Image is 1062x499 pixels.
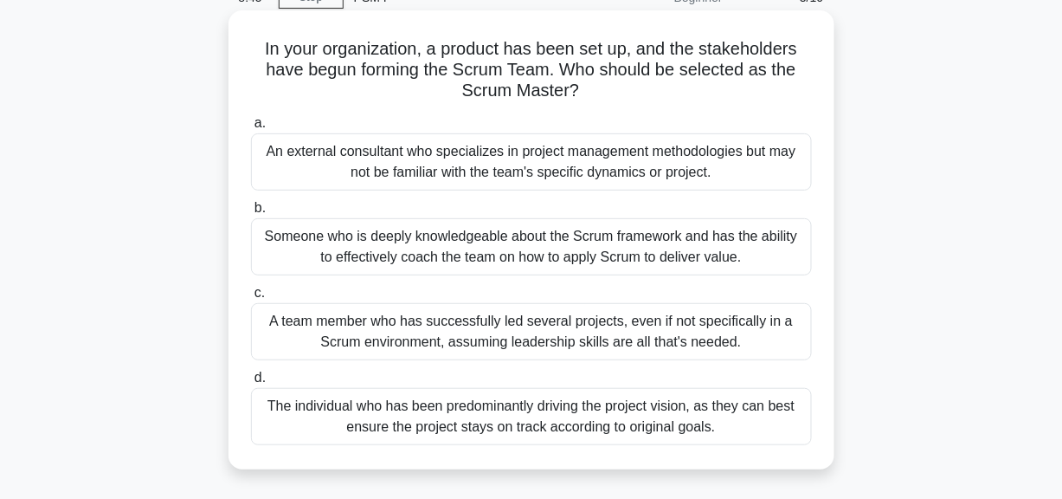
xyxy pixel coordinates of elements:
div: Someone who is deeply knowledgeable about the Scrum framework and has the ability to effectively ... [251,218,812,275]
span: b. [254,200,266,215]
span: a. [254,115,266,130]
h5: In your organization, a product has been set up, and the stakeholders have begun forming the Scru... [249,38,814,102]
div: An external consultant who specializes in project management methodologies but may not be familia... [251,133,812,191]
div: A team member who has successfully led several projects, even if not specifically in a Scrum envi... [251,303,812,360]
div: The individual who has been predominantly driving the project vision, as they can best ensure the... [251,388,812,445]
span: d. [254,370,266,385]
span: c. [254,285,265,300]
